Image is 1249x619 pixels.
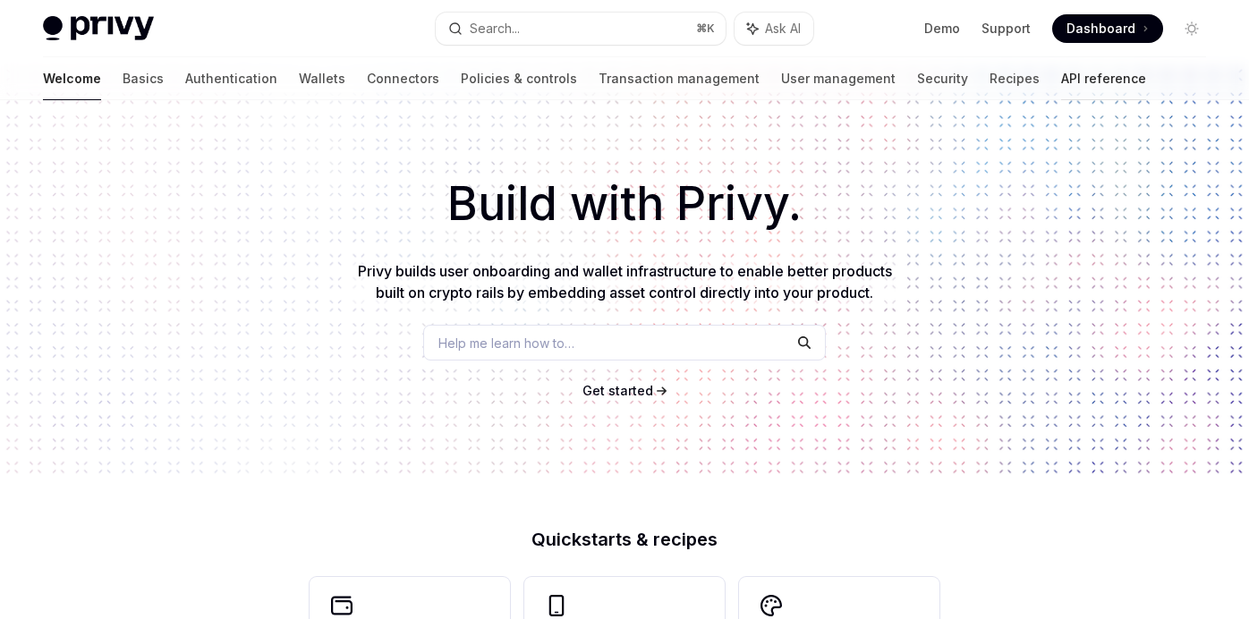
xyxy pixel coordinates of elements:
span: Help me learn how to… [438,334,574,352]
h2: Quickstarts & recipes [310,530,939,548]
a: Dashboard [1052,14,1163,43]
span: Dashboard [1066,20,1135,38]
div: Search... [470,18,520,39]
a: Wallets [299,57,345,100]
a: Transaction management [599,57,760,100]
a: Policies & controls [461,57,577,100]
a: Recipes [990,57,1040,100]
button: Search...⌘K [436,13,726,45]
span: ⌘ K [696,21,715,36]
a: Basics [123,57,164,100]
a: User management [781,57,896,100]
a: Welcome [43,57,101,100]
img: light logo [43,16,154,41]
span: Ask AI [765,20,801,38]
a: API reference [1061,57,1146,100]
button: Ask AI [735,13,813,45]
a: Get started [582,382,653,400]
a: Demo [924,20,960,38]
a: Authentication [185,57,277,100]
a: Security [917,57,968,100]
a: Support [981,20,1031,38]
a: Connectors [367,57,439,100]
h1: Build with Privy. [29,169,1220,239]
button: Toggle dark mode [1177,14,1206,43]
span: Privy builds user onboarding and wallet infrastructure to enable better products built on crypto ... [358,262,892,301]
span: Get started [582,383,653,398]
